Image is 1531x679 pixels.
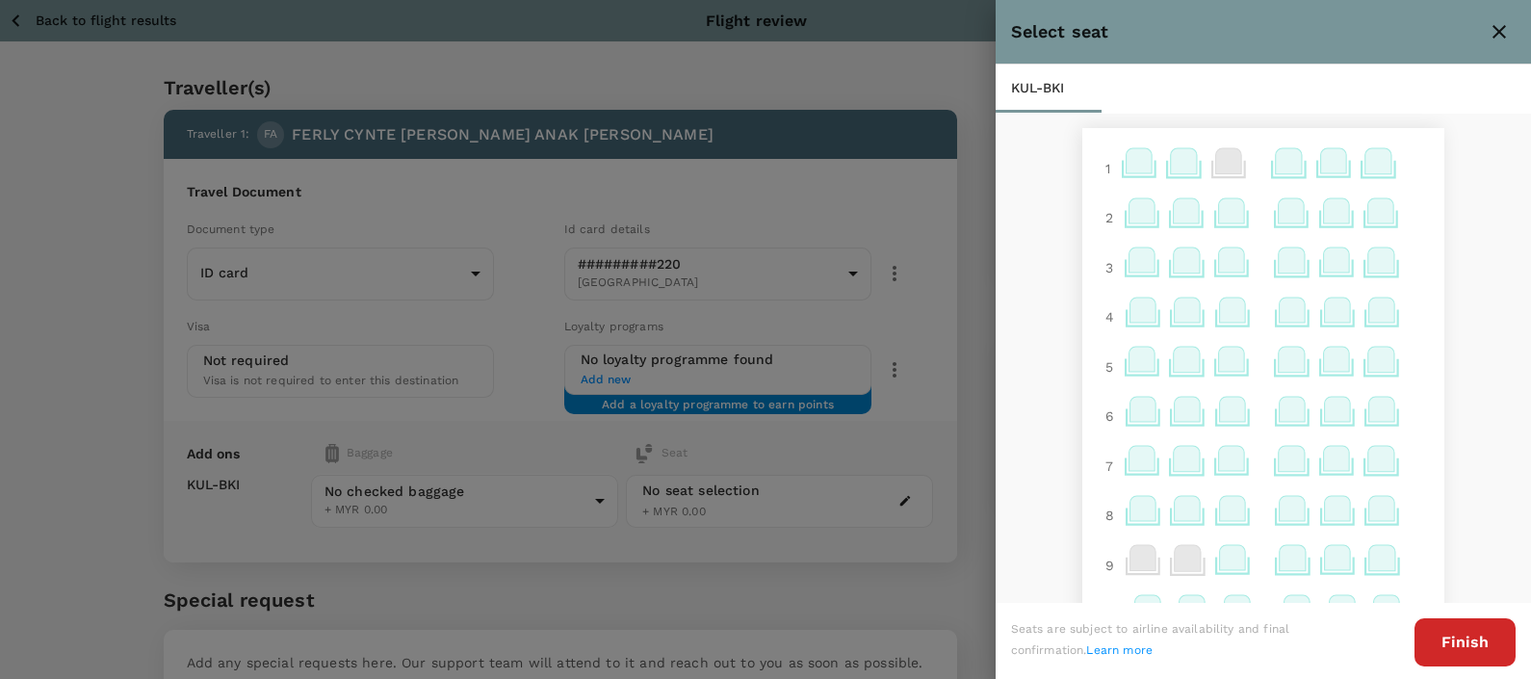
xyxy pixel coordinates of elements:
div: 6 [1098,399,1122,433]
div: 10 [1098,597,1127,632]
button: close [1483,15,1516,48]
div: 9 [1098,548,1122,583]
div: 4 [1098,300,1122,334]
div: KUL - BKI [996,65,1102,113]
a: Learn more [1086,643,1153,657]
div: 7 [1098,449,1121,483]
div: 1 [1098,151,1118,186]
div: 3 [1098,250,1121,285]
div: Select seat [1011,18,1484,46]
span: Seats are subject to airline availability and final confirmation. [1011,622,1290,657]
div: 5 [1098,350,1121,384]
div: 8 [1098,498,1122,533]
button: Finish [1414,618,1516,666]
div: 2 [1098,200,1121,235]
